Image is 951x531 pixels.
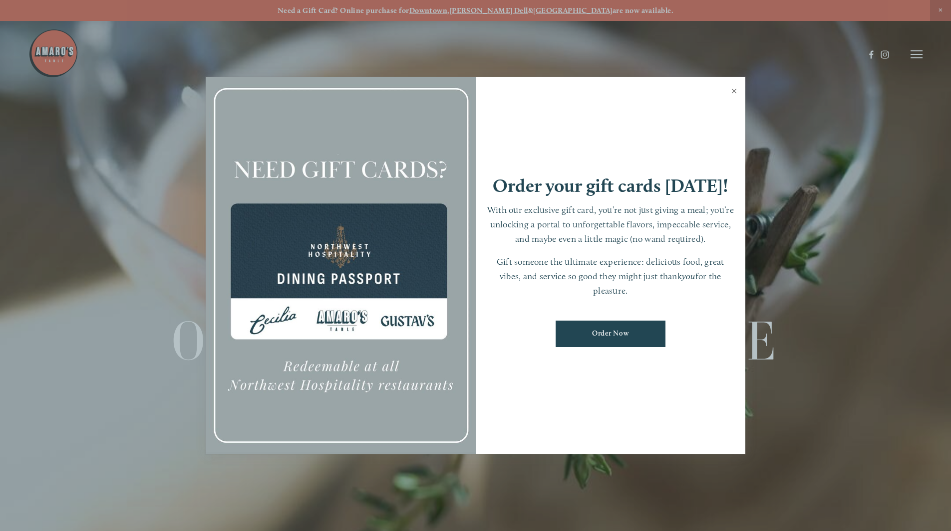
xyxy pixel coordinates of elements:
a: Close [724,78,744,106]
em: you [682,271,695,281]
p: With our exclusive gift card, you’re not just giving a meal; you’re unlocking a portal to unforge... [486,203,736,246]
a: Order Now [556,321,665,347]
h1: Order your gift cards [DATE]! [493,177,728,195]
p: Gift someone the ultimate experience: delicious food, great vibes, and service so good they might... [486,255,736,298]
